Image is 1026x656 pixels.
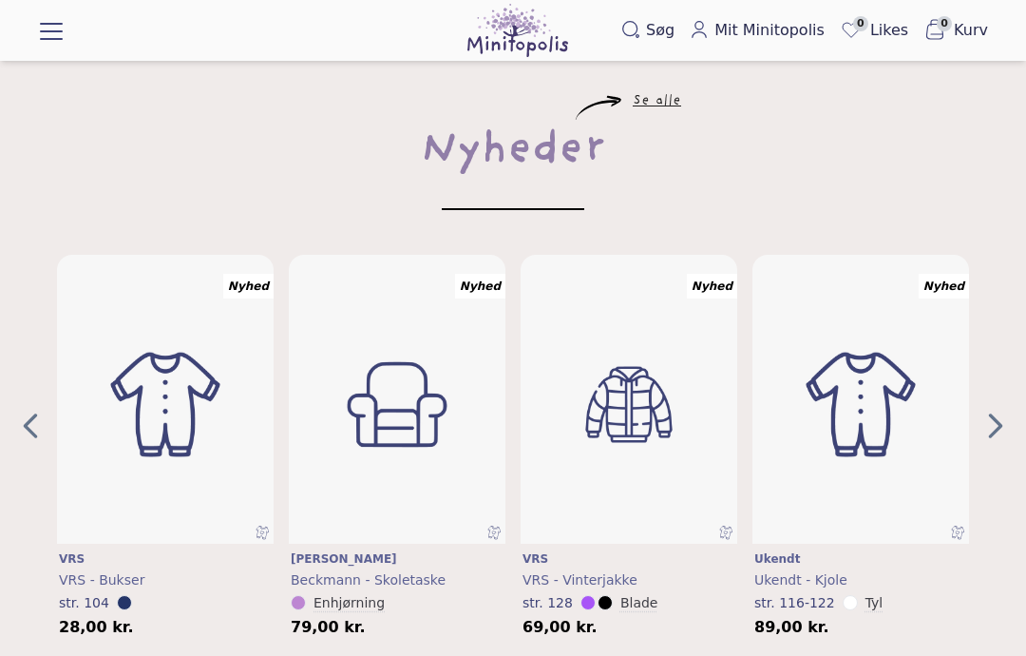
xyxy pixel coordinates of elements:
[57,255,274,544] a: BørnetøjBørnetøjNyhed
[291,572,446,588] span: Beckmann - Skoletaske
[980,411,1011,441] button: Next Page
[754,572,847,588] span: Ukendt - Kjole
[291,570,503,589] a: Beckmann - Skoletaske
[59,595,109,610] span: str. 104
[291,552,397,566] span: [PERSON_NAME]
[937,16,952,31] span: 0
[752,255,969,544] a: BørnetøjBørnetøjNyhed
[916,14,996,47] button: 0Kurv
[752,255,969,554] img: Børnetøj
[865,593,883,612] button: Tyl
[754,552,800,566] span: Ukendt
[954,19,988,42] span: Kurv
[754,570,967,589] a: Ukendt - Kjole
[522,595,573,610] span: str. 128
[522,570,735,589] a: VRS - Vinterjakke
[223,274,274,299] div: Nyhed
[59,572,144,588] span: VRS - Bukser
[289,255,505,554] img: Interiør til børn
[455,274,505,299] div: Nyhed
[421,121,605,182] div: Nyheder
[522,572,637,588] span: VRS - Vinterjakke
[620,593,658,612] button: Blade
[522,551,735,567] a: VRS
[291,551,503,567] a: [PERSON_NAME]
[754,620,829,635] span: 89,00 kr.
[687,274,737,299] div: Nyhed
[521,255,737,554] img: minitopolis-no-image-warm-clothing-placeholder
[633,96,681,107] a: Se alle
[59,551,272,567] a: VRS
[754,551,967,567] a: Ukendt
[57,255,274,554] img: Børnetøj
[521,255,737,544] a: minitopolis-no-image-warm-clothing-placeholderminitopolis-no-image-warm-clothing-placeholderNyhed
[853,16,868,31] span: 0
[614,15,682,46] button: Søg
[682,15,832,46] a: Mit Minitopolis
[59,570,272,589] a: VRS - Bukser
[522,620,598,635] span: 69,00 kr.
[522,552,548,566] span: VRS
[646,19,674,42] span: Søg
[754,595,835,610] span: str. 116-122
[313,593,385,612] button: Enhjørning
[59,552,85,566] span: VRS
[870,19,908,42] span: Likes
[15,411,46,441] button: Previous Page
[291,620,366,635] span: 79,00 kr.
[714,19,825,42] span: Mit Minitopolis
[59,620,134,635] span: 28,00 kr.
[919,274,969,299] div: Nyhed
[832,14,916,47] a: 0Likes
[289,255,505,544] a: Interiør til børnInteriør til børnNyhed
[467,4,569,57] img: Minitopolis logo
